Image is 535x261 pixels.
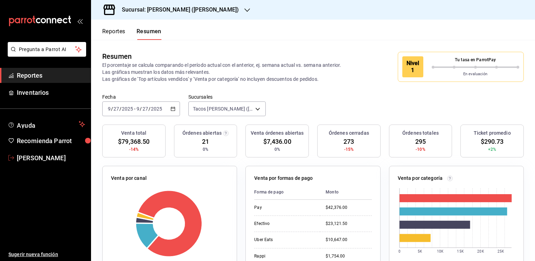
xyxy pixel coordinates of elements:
div: Uber Eats [254,237,314,243]
input: -- [113,106,119,112]
p: Venta por formas de pago [254,175,313,182]
span: 273 [343,137,354,146]
text: 5K [418,249,422,253]
span: Inventarios [17,88,85,97]
div: Nivel 1 [402,56,423,77]
div: Resumen [102,51,132,62]
span: Pregunta a Parrot AI [19,46,75,53]
div: $23,121.50 [326,221,372,227]
input: -- [136,106,140,112]
input: -- [142,106,148,112]
h3: Ticket promedio [474,129,511,137]
span: Ayuda [17,120,76,128]
div: $1,754.00 [326,253,372,259]
text: 20K [477,249,484,253]
p: En evaluación [432,71,520,77]
span: Sugerir nueva función [8,251,85,258]
div: Pay [254,205,314,211]
h3: Venta total [121,129,146,137]
span: $79,368.50 [118,137,150,146]
h3: Sucursal: [PERSON_NAME] ([PERSON_NAME]) [116,6,239,14]
th: Monto [320,185,372,200]
label: Fecha [102,94,180,99]
p: El porcentaje se calcula comparando el período actual con el anterior, ej. semana actual vs. sema... [102,62,348,83]
p: Venta por canal [111,175,147,182]
div: navigation tabs [102,28,161,40]
span: 21 [202,137,209,146]
text: 25K [498,249,504,253]
button: Pregunta a Parrot AI [8,42,86,57]
h3: Órdenes abiertas [182,129,222,137]
span: Recomienda Parrot [17,136,85,146]
input: -- [107,106,111,112]
text: 10K [437,249,443,253]
div: $10,647.00 [326,237,372,243]
span: / [119,106,121,112]
label: Sucursales [188,94,266,99]
h3: Órdenes cerradas [329,129,369,137]
input: ---- [121,106,133,112]
text: 0 [398,249,401,253]
span: Tacos [PERSON_NAME] ([PERSON_NAME]) [193,105,253,112]
span: -10% [416,146,425,153]
div: $42,376.00 [326,205,372,211]
div: Efectivo [254,221,314,227]
span: 0% [275,146,280,153]
h3: Venta órdenes abiertas [251,129,304,137]
text: 15K [457,249,464,253]
div: Rappi [254,253,314,259]
span: / [111,106,113,112]
span: +2% [488,146,496,153]
span: -14% [129,146,139,153]
p: Venta por categoría [398,175,443,182]
span: Reportes [17,71,85,80]
span: / [140,106,142,112]
button: open_drawer_menu [77,18,83,24]
p: Tu tasa en ParrotPay [432,57,520,63]
th: Forma de pago [254,185,320,200]
span: - [134,106,136,112]
span: $7,436.00 [263,137,291,146]
span: [PERSON_NAME] [17,153,85,163]
span: 0% [203,146,208,153]
button: Resumen [137,28,161,40]
h3: Órdenes totales [402,129,439,137]
button: Reportes [102,28,125,40]
a: Pregunta a Parrot AI [5,51,86,58]
span: / [148,106,151,112]
input: ---- [151,106,162,112]
span: 295 [415,137,426,146]
span: $290.73 [481,137,504,146]
span: -15% [344,146,354,153]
